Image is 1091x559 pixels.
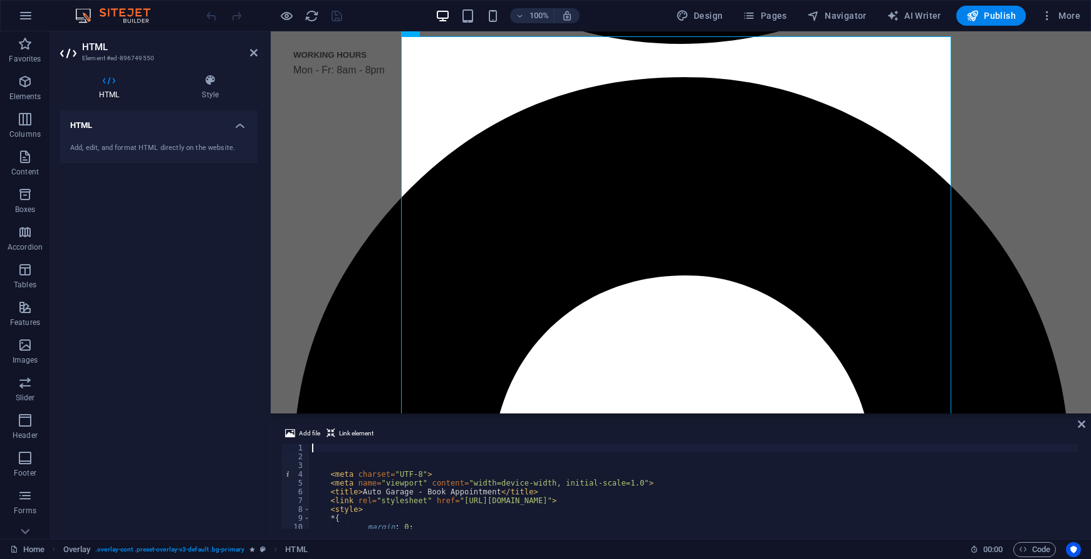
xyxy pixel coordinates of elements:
span: AI Writer [887,9,941,22]
span: . overlay-cont .preset-overlay-v3-default .bg-primary [95,542,244,557]
p: Header [13,430,38,440]
h6: 100% [529,8,549,23]
span: Publish [966,9,1016,22]
h3: Element #ed-896749550 [82,53,232,64]
button: Click here to leave preview mode and continue editing [279,8,294,23]
div: Add, edit, and format HTML directly on the website. [70,143,248,154]
div: 6 [281,487,311,496]
span: More [1041,9,1080,22]
div: 5 [281,479,311,487]
span: Click to select. Double-click to edit [285,542,307,557]
nav: breadcrumb [63,542,308,557]
p: Tables [14,280,36,290]
h6: Session time [970,542,1003,557]
i: On resize automatically adjust zoom level to fit chosen device. [561,10,573,21]
h2: HTML [82,41,258,53]
h4: Style [163,74,258,100]
span: : [992,545,994,554]
span: Navigator [807,9,867,22]
a: Click to cancel selection. Double-click to open Pages [10,542,44,557]
button: Design [671,6,728,26]
img: Editor Logo [72,8,166,23]
div: Design (Ctrl+Alt+Y) [671,6,728,26]
div: 7 [281,496,311,505]
button: More [1036,6,1085,26]
button: reload [304,8,319,23]
div: 10 [281,523,311,531]
p: Images [13,355,38,365]
div: 9 [281,514,311,523]
button: Publish [956,6,1026,26]
p: Boxes [15,205,36,215]
p: Accordion [8,242,43,252]
span: Design [676,9,723,22]
i: Reload page [305,9,319,23]
div: 3 [281,461,311,470]
p: Columns [9,129,41,139]
h4: HTML [60,110,258,133]
button: Usercentrics [1066,542,1081,557]
p: Forms [14,506,36,516]
span: Pages [743,9,786,22]
i: This element is a customizable preset [260,546,266,553]
div: 2 [281,452,311,461]
button: Add file [283,426,322,441]
p: Slider [16,393,35,403]
p: Footer [14,468,36,478]
p: Elements [9,92,41,102]
span: Click to select. Double-click to edit [63,542,91,557]
button: AI Writer [882,6,946,26]
div: 4 [281,470,311,479]
div: 8 [281,505,311,514]
p: Favorites [9,54,41,64]
button: Navigator [802,6,872,26]
p: Features [10,317,40,327]
span: Link element [339,426,373,441]
div: 1 [281,444,311,452]
button: 100% [510,8,555,23]
span: Add file [299,426,320,441]
i: Element contains an animation [249,546,255,553]
button: Pages [738,6,791,26]
h4: HTML [60,74,163,100]
p: Content [11,167,39,177]
span: 00 00 [983,542,1003,557]
button: Code [1013,542,1056,557]
button: Link element [325,426,375,441]
span: Code [1019,542,1050,557]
